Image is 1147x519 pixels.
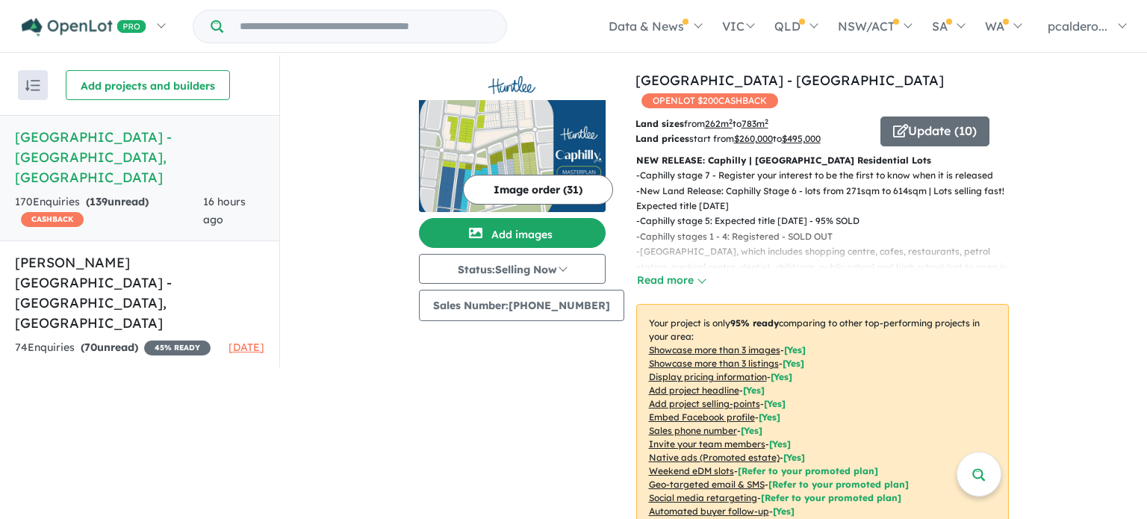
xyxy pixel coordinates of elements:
u: Add project selling-points [649,398,760,409]
u: Display pricing information [649,371,767,382]
span: [ Yes ] [759,411,780,423]
u: Invite your team members [649,438,765,450]
sup: 2 [729,117,733,125]
span: [ Yes ] [771,371,792,382]
p: from [635,116,869,131]
strong: ( unread) [81,341,138,354]
b: Land prices [635,133,689,144]
span: CASHBACK [21,212,84,227]
p: start from [635,131,869,146]
p: - New Land Release: Caphilly Stage 6 - lots from 271sqm to 614sqm | Lots selling fast! Expected t... [636,184,1021,214]
u: $ 495,000 [782,133,821,144]
span: [ Yes ] [783,358,804,369]
span: OPENLOT $ 200 CASHBACK [641,93,778,108]
span: [DATE] [229,341,264,354]
img: sort.svg [25,80,40,91]
span: [ Yes ] [741,425,762,436]
div: 170 Enquir ies [15,193,203,229]
img: Openlot PRO Logo White [22,18,146,37]
span: [Refer to your promoted plan] [768,479,909,490]
input: Try estate name, suburb, builder or developer [226,10,503,43]
u: $ 260,000 [734,133,773,144]
u: Native ads (Promoted estate) [649,452,780,463]
u: Sales phone number [649,425,737,436]
span: [ Yes ] [743,385,765,396]
span: [Refer to your promoted plan] [761,492,901,503]
p: - [GEOGRAPHIC_DATA], which includes shopping centre, cafes, restaurants, petrol station, medical ... [636,244,1021,290]
button: Image order (31) [463,175,613,205]
u: Automated buyer follow-up [649,506,769,517]
span: [ Yes ] [784,344,806,355]
span: [Refer to your promoted plan] [738,465,878,476]
u: Social media retargeting [649,492,757,503]
img: Huntlee Estate - North Rothbury Logo [425,76,600,94]
u: 783 m [742,118,768,129]
u: 262 m [705,118,733,129]
h5: [GEOGRAPHIC_DATA] - [GEOGRAPHIC_DATA] , [GEOGRAPHIC_DATA] [15,127,264,187]
a: Huntlee Estate - North Rothbury LogoHuntlee Estate - North Rothbury [419,70,606,212]
u: Geo-targeted email & SMS [649,479,765,490]
p: - Caphilly stages 1 - 4: Registered - SOLD OUT [636,229,1021,244]
b: 95 % ready [730,317,779,329]
span: 70 [84,341,97,354]
button: Add images [419,218,606,248]
p: - Caphilly stage 7 - Register your interest to be the first to know when it is released [636,168,1021,183]
a: [GEOGRAPHIC_DATA] - [GEOGRAPHIC_DATA] [635,72,944,89]
span: [Yes] [773,506,795,517]
p: - Caphilly stage 5: Expected title [DATE] - 95% SOLD [636,214,1021,229]
span: 139 [90,195,108,208]
span: to [733,118,768,129]
button: Add projects and builders [66,70,230,100]
button: Update (10) [880,116,989,146]
u: Embed Facebook profile [649,411,755,423]
span: [ Yes ] [764,398,786,409]
strong: ( unread) [86,195,149,208]
button: Sales Number:[PHONE_NUMBER] [419,290,624,321]
u: Add project headline [649,385,739,396]
img: Huntlee Estate - North Rothbury [419,100,606,212]
sup: 2 [765,117,768,125]
span: to [773,133,821,144]
span: 45 % READY [144,341,211,355]
p: NEW RELEASE: Caphilly | [GEOGRAPHIC_DATA] Residential Lots [636,153,1009,168]
u: Showcase more than 3 listings [649,358,779,369]
u: Weekend eDM slots [649,465,734,476]
b: Land sizes [635,118,684,129]
u: Showcase more than 3 images [649,344,780,355]
button: Status:Selling Now [419,254,606,284]
h5: [PERSON_NAME][GEOGRAPHIC_DATA] - [GEOGRAPHIC_DATA] , [GEOGRAPHIC_DATA] [15,252,264,333]
span: [ Yes ] [769,438,791,450]
span: 16 hours ago [203,195,246,226]
div: 74 Enquir ies [15,339,211,357]
span: pcaldero... [1048,19,1107,34]
span: [Yes] [783,452,805,463]
button: Read more [636,272,706,289]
